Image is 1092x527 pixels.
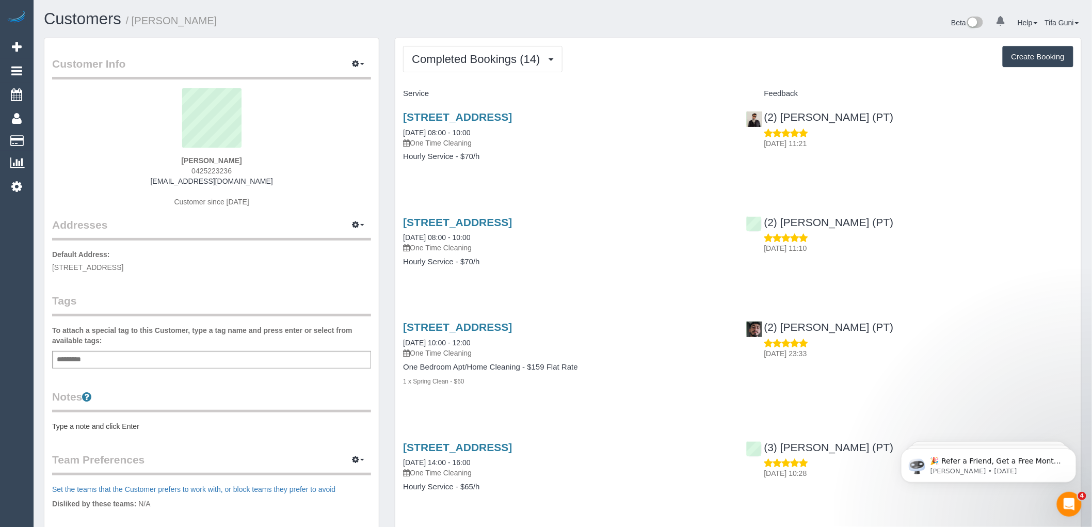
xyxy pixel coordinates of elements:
[747,111,762,127] img: (2) Azwad Raza (PT)
[52,263,123,272] span: [STREET_ADDRESS]
[52,389,371,412] legend: Notes
[403,233,470,242] a: [DATE] 08:00 - 10:00
[191,167,232,175] span: 0425223236
[966,17,983,30] img: New interface
[403,258,730,266] h4: Hourly Service - $70/h
[1078,492,1086,500] span: 4
[403,216,512,228] a: [STREET_ADDRESS]
[403,129,470,137] a: [DATE] 08:00 - 10:00
[181,156,242,165] strong: [PERSON_NAME]
[403,243,730,253] p: One Time Cleaning
[403,152,730,161] h4: Hourly Service - $70/h
[403,348,730,358] p: One Time Cleaning
[1018,19,1038,27] a: Help
[52,249,110,260] label: Default Address:
[403,483,730,491] h4: Hourly Service - $65/h
[52,293,371,316] legend: Tags
[52,56,371,79] legend: Customer Info
[138,500,150,508] span: N/A
[746,216,894,228] a: (2) [PERSON_NAME] (PT)
[52,485,335,493] a: Set the teams that the Customer prefers to work with, or block teams they prefer to avoid
[52,499,136,509] label: Disliked by these teams:
[403,321,512,333] a: [STREET_ADDRESS]
[1003,46,1073,68] button: Create Booking
[746,441,894,453] a: (3) [PERSON_NAME] (PT)
[764,243,1073,253] p: [DATE] 11:10
[886,427,1092,499] iframe: Intercom notifications message
[764,468,1073,478] p: [DATE] 10:28
[403,111,512,123] a: [STREET_ADDRESS]
[1057,492,1082,517] iframe: Intercom live chat
[764,138,1073,149] p: [DATE] 11:21
[52,421,371,432] pre: Type a note and click Enter
[52,325,371,346] label: To attach a special tag to this Customer, type a tag name and press enter or select from availabl...
[746,89,1073,98] h4: Feedback
[6,10,27,25] img: Automaid Logo
[151,177,273,185] a: [EMAIL_ADDRESS][DOMAIN_NAME]
[403,458,470,467] a: [DATE] 14:00 - 16:00
[52,452,371,475] legend: Team Preferences
[174,198,249,206] span: Customer since [DATE]
[403,441,512,453] a: [STREET_ADDRESS]
[412,53,545,66] span: Completed Bookings (14)
[403,138,730,148] p: One Time Cleaning
[1045,19,1079,27] a: Tifa Guni
[403,46,562,72] button: Completed Bookings (14)
[403,378,464,385] small: 1 x Spring Clean - $60
[951,19,983,27] a: Beta
[764,348,1073,359] p: [DATE] 23:33
[126,15,217,26] small: / [PERSON_NAME]
[44,10,121,28] a: Customers
[746,321,894,333] a: (2) [PERSON_NAME] (PT)
[403,468,730,478] p: One Time Cleaning
[747,322,762,337] img: (2) Reggy Cogulet (PT)
[746,111,894,123] a: (2) [PERSON_NAME] (PT)
[403,339,470,347] a: [DATE] 10:00 - 12:00
[403,363,730,372] h4: One Bedroom Apt/Home Cleaning - $159 Flat Rate
[403,89,730,98] h4: Service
